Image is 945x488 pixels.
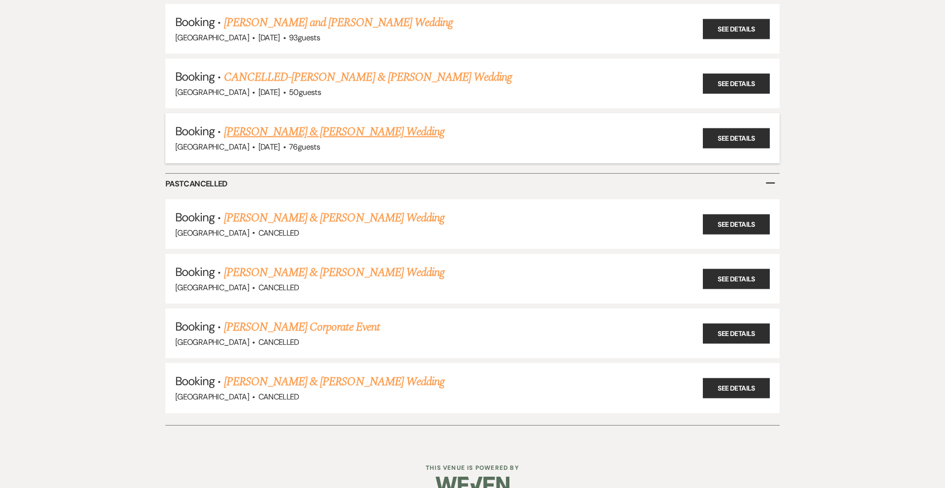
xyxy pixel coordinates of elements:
span: Cancelled [258,337,299,347]
a: See Details [703,128,770,148]
a: [PERSON_NAME] & [PERSON_NAME] Wedding [224,373,444,391]
span: [GEOGRAPHIC_DATA] [175,392,249,402]
span: 76 guests [289,142,320,152]
span: [DATE] [258,142,280,152]
a: CANCELLED-[PERSON_NAME] & [PERSON_NAME] Wedding [224,68,512,86]
a: [PERSON_NAME] & [PERSON_NAME] Wedding [224,209,444,227]
span: Booking [175,69,215,84]
span: [DATE] [258,87,280,97]
span: Cancelled [258,392,299,402]
span: 93 guests [289,32,320,43]
span: Booking [175,373,215,389]
span: Cancelled [258,228,299,238]
span: [GEOGRAPHIC_DATA] [175,142,249,152]
a: [PERSON_NAME] and [PERSON_NAME] Wedding [224,14,453,31]
span: Booking [175,264,215,279]
span: Cancelled [258,282,299,293]
span: Booking [175,14,215,30]
span: [GEOGRAPHIC_DATA] [175,32,249,43]
span: [GEOGRAPHIC_DATA] [175,87,249,97]
span: Booking [175,210,215,225]
span: [GEOGRAPHIC_DATA] [175,282,249,293]
a: See Details [703,269,770,289]
h6: Past Cancelled [165,174,780,194]
span: – [765,171,776,193]
span: Booking [175,123,215,139]
a: [PERSON_NAME] & [PERSON_NAME] Wedding [224,123,444,141]
span: [GEOGRAPHIC_DATA] [175,337,249,347]
a: See Details [703,378,770,398]
a: See Details [703,73,770,93]
a: [PERSON_NAME] & [PERSON_NAME] Wedding [224,264,444,281]
a: See Details [703,323,770,343]
a: [PERSON_NAME] Corporate Event [224,318,379,336]
span: [GEOGRAPHIC_DATA] [175,228,249,238]
span: Booking [175,319,215,334]
span: 50 guests [289,87,321,97]
a: See Details [703,19,770,39]
span: [DATE] [258,32,280,43]
a: See Details [703,214,770,234]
